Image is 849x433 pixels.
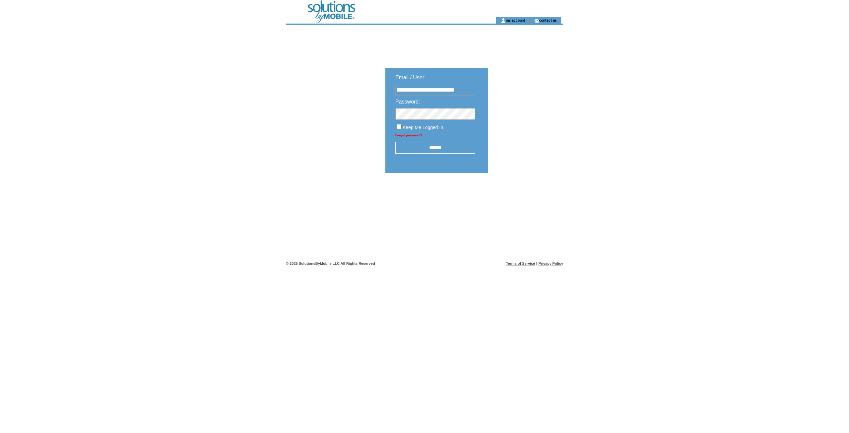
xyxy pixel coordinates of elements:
[395,99,420,105] span: Password:
[501,18,506,23] img: account_icon.gif;jsessionid=E4861C3A099697EDEC561068F0604DB7
[507,190,541,198] img: transparent.png;jsessionid=E4861C3A099697EDEC561068F0604DB7
[395,133,422,137] a: Forgot password?
[506,261,535,265] a: Terms of Service
[536,261,537,265] span: |
[539,18,557,22] a: contact us
[538,261,563,265] a: Privacy Policy
[286,261,375,265] span: © 2025 SolutionsByMobile LLC All Rights Reserved
[534,18,539,23] img: contact_us_icon.gif;jsessionid=E4861C3A099697EDEC561068F0604DB7
[395,75,426,80] span: Email / User:
[506,18,525,22] a: my account
[403,125,443,130] span: Keep Me Logged In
